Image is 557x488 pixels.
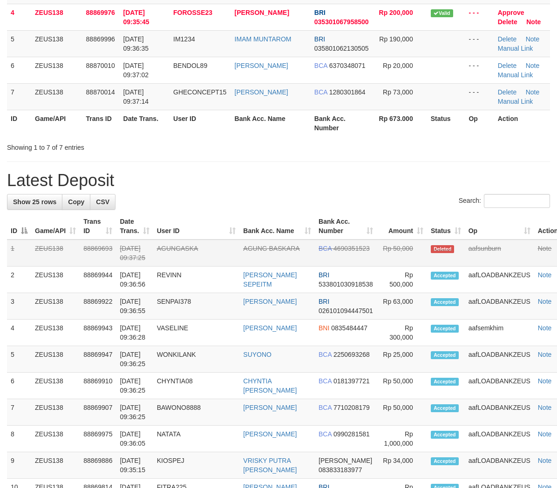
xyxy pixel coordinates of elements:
span: BRI [319,298,329,305]
td: 4 [7,320,31,346]
td: [DATE] 09:36:55 [116,293,153,320]
span: BCA [319,377,332,385]
span: FOROSSE23 [173,9,212,16]
td: [DATE] 09:36:05 [116,426,153,452]
td: - - - [465,83,494,110]
th: User ID [170,110,231,136]
td: AGUNGASKA [153,240,240,267]
a: Manual Link [498,45,533,52]
span: Copy [68,198,84,206]
a: Manual Link [498,98,533,105]
td: VASELINE [153,320,240,346]
span: BCA [314,88,327,96]
td: 5 [7,346,31,373]
span: CSV [96,198,109,206]
span: Copy 6370348071 to clipboard [329,62,366,69]
span: Copy 2250693268 to clipboard [333,351,370,358]
td: aafLOADBANKZEUS [465,267,534,293]
td: ZEUS138 [31,83,82,110]
span: BCA [319,351,332,358]
span: [PERSON_NAME] [319,457,372,464]
span: Accepted [431,378,459,386]
th: Game/API: activate to sort column ascending [31,213,80,240]
span: Copy 533801030918538 to clipboard [319,281,373,288]
td: Rp 50,000 [377,240,427,267]
span: Accepted [431,431,459,439]
td: 88869922 [80,293,116,320]
th: ID [7,110,31,136]
a: [PERSON_NAME] [235,62,288,69]
a: Note [538,377,552,385]
td: 88869975 [80,426,116,452]
span: BCA [314,62,327,69]
a: Note [526,35,540,43]
td: Rp 50,000 [377,373,427,399]
td: ZEUS138 [31,4,82,30]
a: AGUNG BASKARA [243,245,299,252]
a: Note [538,457,552,464]
span: Accepted [431,298,459,306]
td: ZEUS138 [31,57,82,83]
span: Accepted [431,325,459,333]
a: SUYONO [243,351,272,358]
td: [DATE] 09:36:56 [116,267,153,293]
th: User ID: activate to sort column ascending [153,213,240,240]
td: [DATE] 09:36:25 [116,373,153,399]
td: Rp 300,000 [377,320,427,346]
th: Trans ID: activate to sort column ascending [80,213,116,240]
th: Bank Acc. Number [311,110,374,136]
th: Trans ID [82,110,120,136]
span: Rp 200,000 [379,9,413,16]
a: Note [538,351,552,358]
a: CHYNTIA [PERSON_NAME] [243,377,297,394]
a: IMAM MUNTAROM [235,35,292,43]
span: Rp 20,000 [383,62,413,69]
th: Op: activate to sort column ascending [465,213,534,240]
a: VRISKY PUTRA [PERSON_NAME] [243,457,297,474]
td: [DATE] 09:36:25 [116,346,153,373]
th: Status [427,110,465,136]
td: ZEUS138 [31,30,82,57]
td: ZEUS138 [31,399,80,426]
a: Note [526,18,541,26]
th: Date Trans.: activate to sort column ascending [116,213,153,240]
a: Note [538,298,552,305]
td: Rp 63,000 [377,293,427,320]
td: 88869693 [80,240,116,267]
span: Copy 4690351523 to clipboard [333,245,370,252]
td: [DATE] 09:36:25 [116,399,153,426]
td: 88869947 [80,346,116,373]
td: aafLOADBANKZEUS [465,293,534,320]
div: Showing 1 to 7 of 7 entries [7,139,225,152]
td: aafsunburn [465,240,534,267]
td: Rp 25,000 [377,346,427,373]
td: - - - [465,30,494,57]
td: [DATE] 09:35:15 [116,452,153,479]
span: BNI [319,324,329,332]
a: [PERSON_NAME] SEPEITM [243,271,297,288]
td: ZEUS138 [31,240,80,267]
span: [DATE] 09:35:45 [123,9,149,26]
a: [PERSON_NAME] [243,430,297,438]
td: - - - [465,57,494,83]
td: 88869943 [80,320,116,346]
span: 88869996 [86,35,115,43]
th: Action [494,110,550,136]
span: Copy 1280301864 to clipboard [329,88,366,96]
span: [DATE] 09:37:02 [123,62,149,79]
span: BRI [314,35,325,43]
td: aafLOADBANKZEUS [465,346,534,373]
td: aafLOADBANKZEUS [465,399,534,426]
th: Bank Acc. Name: activate to sort column ascending [239,213,315,240]
span: Valid transaction [431,9,453,17]
td: Rp 34,000 [377,452,427,479]
span: Show 25 rows [13,198,56,206]
td: aafLOADBANKZEUS [465,373,534,399]
span: Copy 035301067958500 to clipboard [314,18,369,26]
span: Copy 035801062130505 to clipboard [314,45,369,52]
a: [PERSON_NAME] [235,88,288,96]
th: ID: activate to sort column descending [7,213,31,240]
th: Bank Acc. Name [231,110,311,136]
td: ZEUS138 [31,320,80,346]
td: aafLOADBANKZEUS [465,426,534,452]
